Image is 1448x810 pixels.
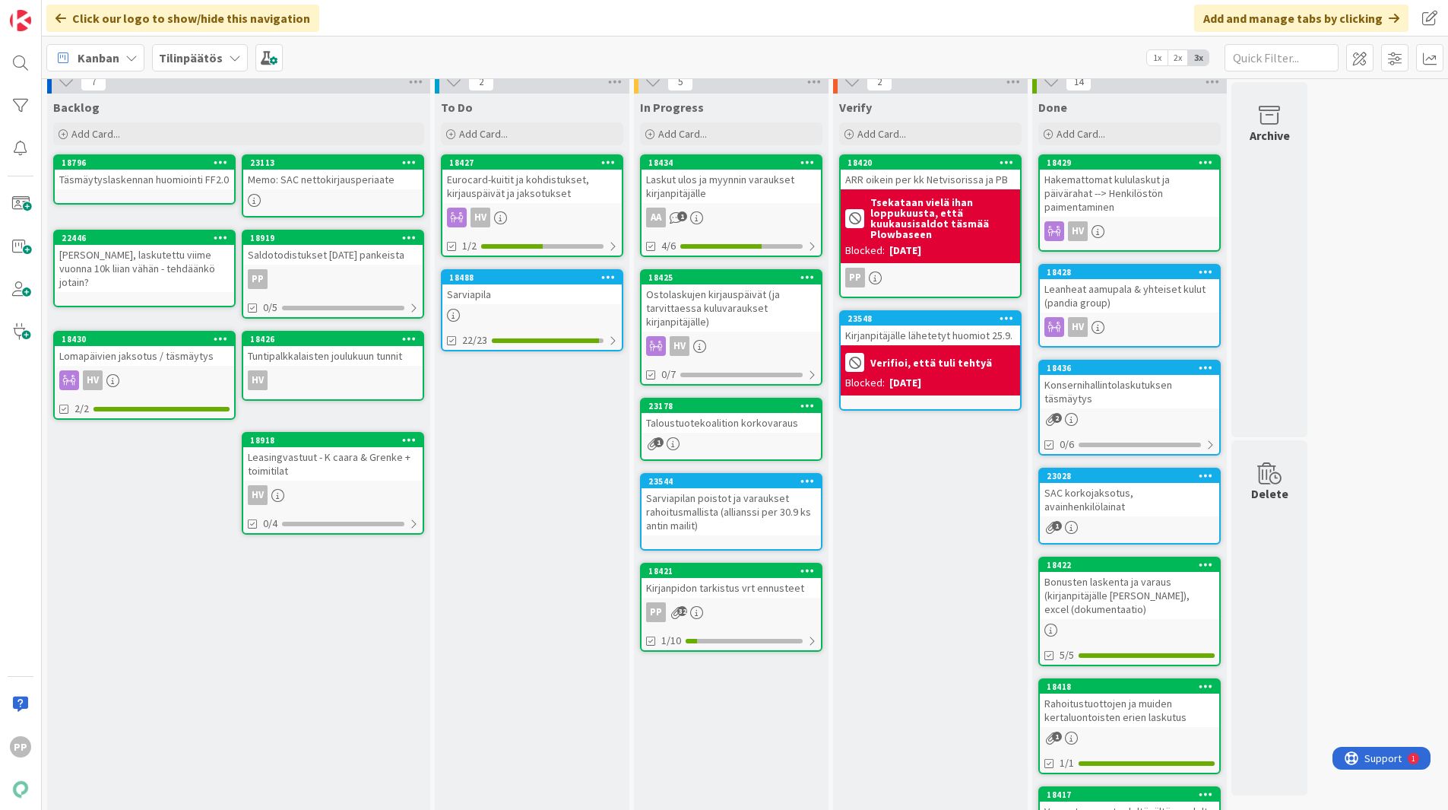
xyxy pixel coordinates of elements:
span: 5 [667,73,693,91]
span: 0/4 [263,516,277,532]
div: 23548 [841,312,1020,326]
div: PP [845,268,865,287]
div: [PERSON_NAME], laskutettu viime vuonna 10k liian vähän - tehdäänkö jotain? [55,245,234,292]
div: 18425Ostolaskujen kirjauspäivät (ja tarvittaessa kuluvaraukset kirjanpitäjälle) [642,271,821,332]
div: Add and manage tabs by clicking [1194,5,1408,32]
div: HV [642,336,821,356]
div: 18422 [1047,560,1219,570]
span: 1/1 [1060,755,1074,771]
div: 23178Taloustuotekoalition korkovaraus [642,399,821,433]
div: 22446 [62,233,234,243]
span: 0/6 [1060,437,1074,453]
div: 18422Bonusten laskenta ja varaus (kirjanpitäjälle [PERSON_NAME]), excel (dokumentaatio) [1040,558,1219,619]
div: 23544 [642,475,821,488]
div: 18796Täsmäytyslaskennan huomiointi FF2.0 [55,156,234,189]
b: Tilinpäätös [159,50,223,65]
div: 18429 [1040,156,1219,170]
div: 18427 [442,156,622,170]
div: 18488 [442,271,622,284]
div: HV [248,370,268,390]
div: 18428Leanheat aamupala & yhteiset kulut (pandia group) [1040,265,1219,313]
div: 23113 [250,157,423,168]
div: 18421 [648,566,821,577]
div: 18425 [648,272,821,283]
span: 7 [81,73,106,91]
span: 32 [677,606,687,616]
span: 14 [1066,73,1092,91]
div: 18918Leasingvastuut - K caara & Grenke + toimitilat [243,434,423,481]
div: 23028SAC korkojaksotus, avainhenkilölainat [1040,469,1219,516]
div: Kirjanpidon tarkistus vrt ennusteet [642,578,821,598]
div: [DATE] [889,243,921,259]
b: Verifioi, että tuli tehtyä [870,357,992,368]
div: 23028 [1047,471,1219,481]
span: Add Card... [459,127,508,141]
span: 0/5 [263,300,277,316]
div: 18918 [243,434,423,447]
div: 18436 [1040,361,1219,375]
div: Sarviapilan poistot ja varaukset rahoitusmallista (allianssi per 30.9 ks antin mailit) [642,488,821,535]
div: 18426 [250,334,423,345]
img: avatar [10,779,31,800]
div: 18434 [642,156,821,170]
span: Backlog [53,100,100,115]
div: 18919Saldotodistukset [DATE] pankeista [243,231,423,265]
div: 18488 [449,272,622,283]
div: AA [646,208,666,227]
span: In Progress [640,100,704,115]
div: Click our logo to show/hide this navigation [46,5,319,32]
div: Leanheat aamupala & yhteiset kulut (pandia group) [1040,279,1219,313]
div: Blocked: [845,375,885,391]
div: 23113 [243,156,423,170]
div: 18436Konsernihallintolaskutuksen täsmäytys [1040,361,1219,408]
span: 4/6 [661,238,676,254]
span: 1 [1052,521,1062,531]
img: Visit kanbanzone.com [10,10,31,31]
span: Support [32,2,69,21]
div: 18434 [648,157,821,168]
span: 5/5 [1060,647,1074,663]
div: Taloustuotekoalition korkovaraus [642,413,821,433]
span: Add Card... [1057,127,1105,141]
div: HV [1068,221,1088,241]
div: 18425 [642,271,821,284]
div: Bonusten laskenta ja varaus (kirjanpitäjälle [PERSON_NAME]), excel (dokumentaatio) [1040,572,1219,619]
b: Tsekataan vielä ihan loppukuusta, että kuukausisaldot täsmää Plowbaseen [870,197,1016,240]
div: Laskut ulos ja myynnin varaukset kirjanpitäjälle [642,170,821,203]
span: 0/7 [661,367,676,383]
div: Lomapäivien jaksotus / täsmäytys [55,346,234,366]
div: 18796 [55,156,234,170]
div: 18421Kirjanpidon tarkistus vrt ennusteet [642,564,821,598]
div: PP [10,736,31,758]
div: 23178 [642,399,821,413]
span: 1/10 [661,633,681,649]
div: PP [841,268,1020,287]
div: 18488Sarviapila [442,271,622,304]
div: 22446 [55,231,234,245]
div: 18430 [55,332,234,346]
div: 23548Kirjanpitäjälle lähetetyt huomiot 25.9. [841,312,1020,345]
div: 18422 [1040,558,1219,572]
div: [DATE] [889,375,921,391]
span: 1/2 [462,238,477,254]
div: 18919 [243,231,423,245]
div: 18418 [1047,681,1219,692]
div: 18430Lomapäivien jaksotus / täsmäytys [55,332,234,366]
div: AA [642,208,821,227]
div: 18418 [1040,680,1219,694]
div: 18418Rahoitustuottojen ja muiden kertaluontoisten erien laskutus [1040,680,1219,727]
div: Eurocard-kuitit ja kohdistukset, kirjauspäivät ja jaksotukset [442,170,622,203]
div: PP [646,602,666,622]
div: HV [471,208,490,227]
div: 18421 [642,564,821,578]
div: HV [243,370,423,390]
div: 18428 [1040,265,1219,279]
div: Blocked: [845,243,885,259]
div: 18430 [62,334,234,345]
div: 18420 [841,156,1020,170]
div: 18919 [250,233,423,243]
div: HV [243,485,423,505]
div: Leasingvastuut - K caara & Grenke + toimitilat [243,447,423,481]
span: 2/2 [74,401,89,417]
span: Done [1038,100,1067,115]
